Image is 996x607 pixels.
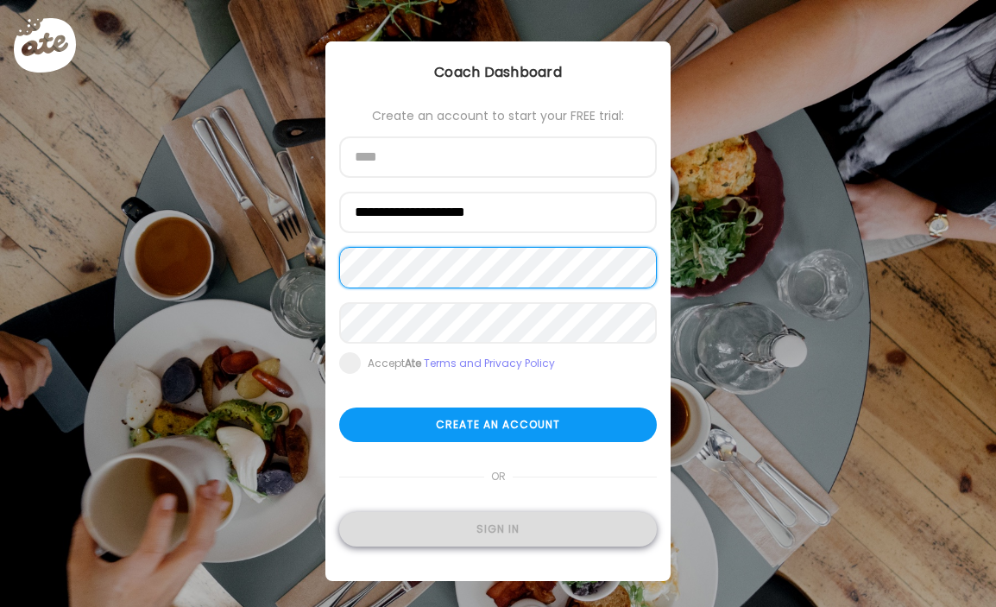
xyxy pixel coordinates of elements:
[339,512,657,547] div: Sign in
[368,357,555,370] div: Accept
[339,109,657,123] div: Create an account to start your FREE trial:
[405,356,421,370] b: Ate
[339,408,657,442] div: Create an account
[484,459,513,494] span: or
[325,62,671,83] div: Coach Dashboard
[424,356,555,370] a: Terms and Privacy Policy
